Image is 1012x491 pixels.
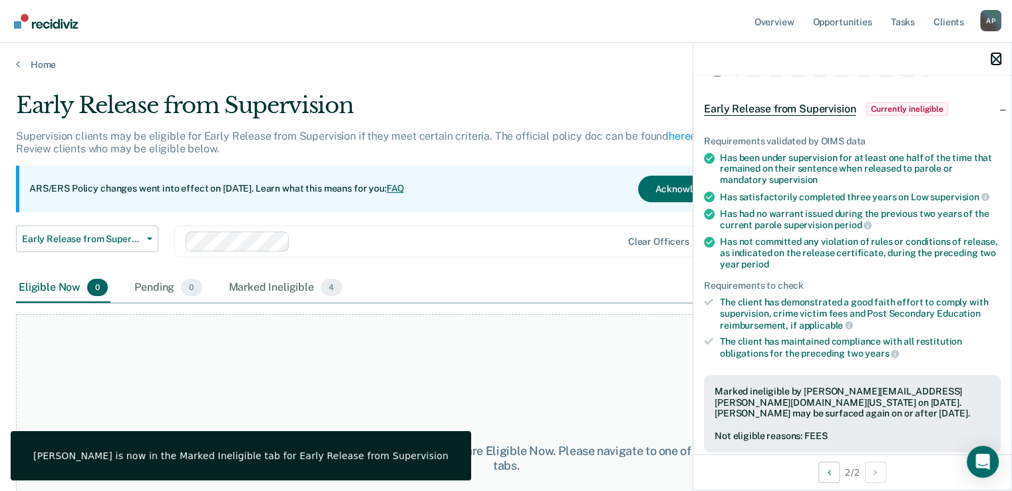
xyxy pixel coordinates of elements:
div: At this time, there are no clients who are Eligible Now. Please navigate to one of the other tabs. [261,444,751,472]
div: Requirements to check [704,280,1001,291]
div: Marked Ineligible [226,273,345,303]
span: period [741,259,768,269]
div: Open Intercom Messenger [967,446,999,478]
div: Eligible Now [16,273,110,303]
button: Previous Opportunity [818,462,840,483]
a: Home [16,59,996,71]
span: supervision [769,174,818,185]
div: Clear officers [628,236,689,247]
img: Recidiviz [14,14,78,29]
div: [PERSON_NAME] is now in the Marked Ineligible tab for Early Release from Supervision [33,450,448,462]
p: ARS/ERS Policy changes went into effect on [DATE]. Learn what this means for you: [29,182,405,196]
button: Profile dropdown button [980,10,1001,31]
div: A P [980,10,1001,31]
span: supervision [930,192,989,202]
div: Requirements validated by OIMS data [704,136,1001,147]
div: Early Release from Supervision [16,92,775,130]
span: Early Release from Supervision [704,102,856,116]
div: Has not committed any violation of rules or conditions of release, as indicated on the release ce... [720,236,1001,269]
div: Has had no warrant issued during the previous two years of the current parole supervision [720,208,1001,231]
div: Pending [132,273,204,303]
span: 0 [181,279,202,296]
span: 4 [321,279,342,296]
div: Has been under supervision for at least one half of the time that remained on their sentence when... [720,152,1001,186]
p: Supervision clients may be eligible for Early Release from Supervision if they meet certain crite... [16,130,772,155]
button: Acknowledge & Close [638,176,764,202]
span: years [865,348,899,359]
div: Marked ineligible by [PERSON_NAME][EMAIL_ADDRESS][PERSON_NAME][DOMAIN_NAME][US_STATE] on [DATE]. ... [715,386,990,419]
div: Not eligible reasons: FEES [715,430,990,442]
a: here [669,130,690,142]
div: Early Release from SupervisionCurrently ineligible [693,88,1011,130]
div: 2 / 2 [693,454,1011,490]
span: Early Release from Supervision [22,234,142,245]
span: 0 [87,279,108,296]
div: The client has demonstrated a good faith effort to comply with supervision, crime victim fees and... [720,297,1001,331]
button: Next Opportunity [865,462,886,483]
div: The client has maintained compliance with all restitution obligations for the preceding two [720,336,1001,359]
div: Has satisfactorily completed three years on Low [720,191,1001,203]
span: Currently ineligible [866,102,948,116]
span: applicable [799,320,853,331]
a: FAQ [387,183,405,194]
span: period [834,220,872,230]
